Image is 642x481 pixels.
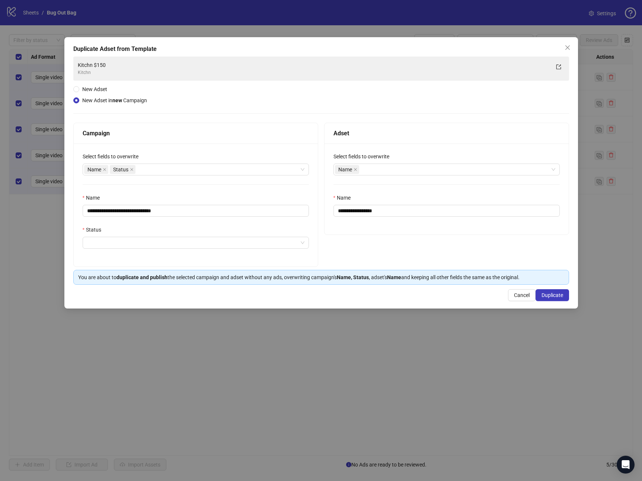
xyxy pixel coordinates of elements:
strong: duplicate and publish [116,274,167,280]
span: export [556,64,561,70]
button: Duplicate [536,289,569,301]
div: Campaign [83,129,309,138]
label: Name [333,194,355,202]
div: Duplicate Adset from Template [73,45,569,54]
button: Close [562,42,574,54]
span: close [354,168,357,171]
span: Name [338,165,352,174]
label: Select fields to overwrite [333,152,394,161]
label: Select fields to overwrite [83,152,143,161]
span: Duplicate [542,292,563,298]
span: close [565,45,571,51]
span: New Adset in Campaign [82,97,147,103]
input: Name [83,205,309,217]
input: Name [333,205,560,217]
strong: new [112,97,122,103]
div: You are about to the selected campaign and adset without any ads, overwriting campaign's , adset'... [78,273,564,281]
span: Cancel [514,292,530,298]
label: Name [83,194,105,202]
span: Name [335,165,359,174]
button: Cancel [508,289,536,301]
span: Name [84,165,108,174]
span: close [130,168,134,171]
div: Open Intercom Messenger [617,456,635,474]
span: close [103,168,106,171]
span: Status [113,165,128,174]
div: Adset [333,129,560,138]
span: Status [110,165,135,174]
span: Name [87,165,101,174]
span: New Adset [82,86,107,92]
div: Kitchn $150 [78,61,550,69]
label: Status [83,226,106,234]
div: Kitchn [78,69,550,76]
strong: Name [387,274,401,280]
strong: Name, Status [337,274,369,280]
